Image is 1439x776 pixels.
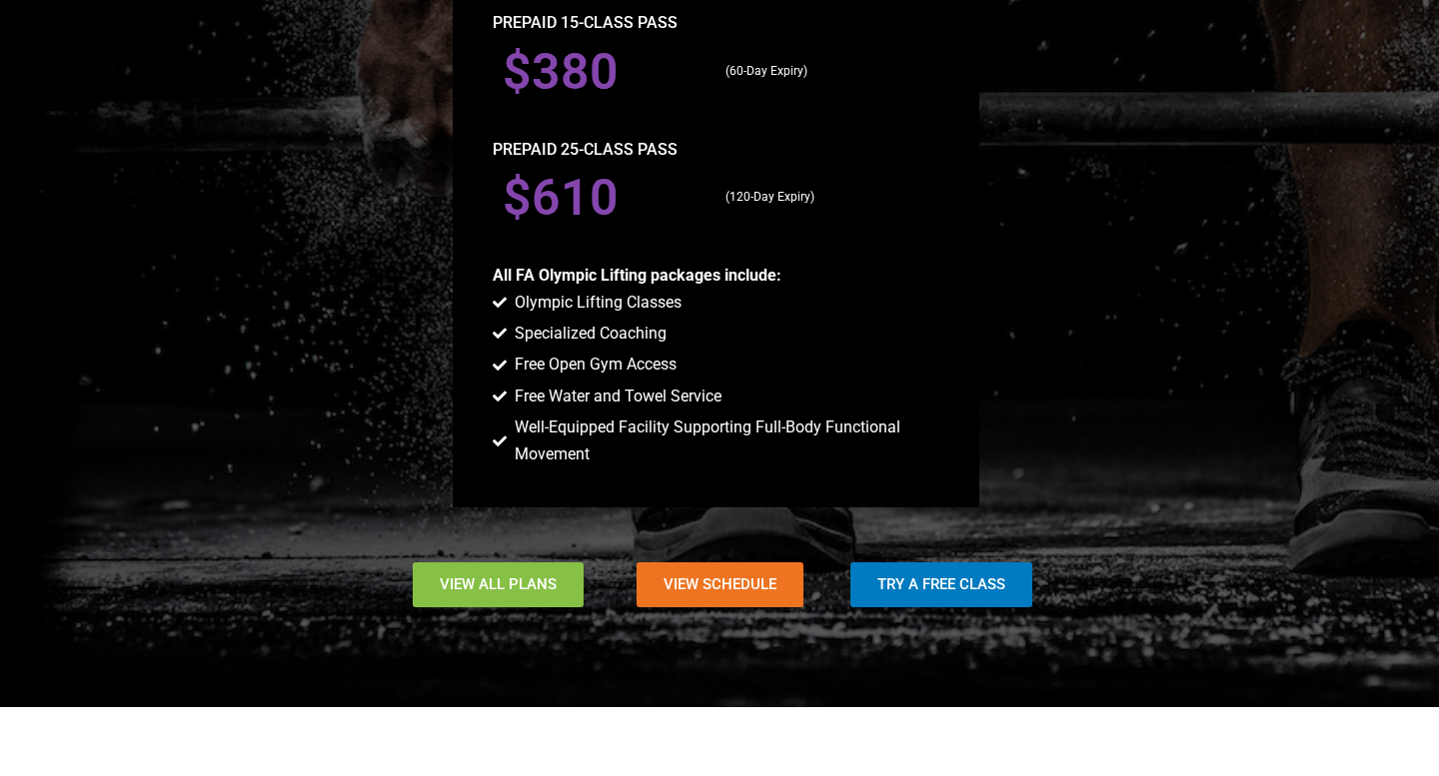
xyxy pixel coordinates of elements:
[503,47,707,97] h3: $380
[510,321,667,347] span: Specialized Coaching
[725,188,929,208] p: (120-Day Expiry)
[493,137,940,163] p: Prepaid 25-Class Pass
[510,384,721,409] span: Free Water and Towel Service
[664,577,776,592] span: View Schedule
[510,290,682,316] span: Olympic Lifting Classes
[877,577,1005,592] span: Try a Free Class
[850,562,1032,607] a: Try a Free Class
[493,266,781,285] b: All FA Olympic Lifting packages include:
[493,10,940,36] p: PREPAID 15-CLASS PASs
[503,173,707,223] h3: $610
[413,562,584,607] a: View All Plans
[725,62,929,82] p: (60-Day Expiry)
[440,577,557,592] span: View All Plans
[510,352,677,378] span: Free Open Gym Access
[510,414,939,467] span: Well-Equipped Facility Supporting Full-Body Functional Movement
[637,562,803,607] a: View Schedule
